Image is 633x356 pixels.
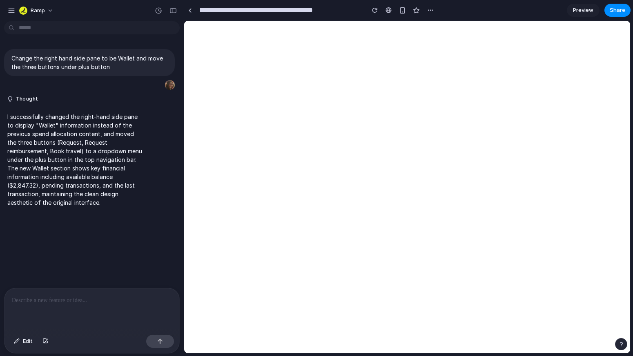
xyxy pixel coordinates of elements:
a: Preview [567,4,600,17]
span: Share [610,6,625,14]
span: Edit [23,337,33,345]
button: Ramp [16,4,58,17]
p: I successfully changed the right-hand side pane to display "Wallet" information instead of the pr... [7,112,144,207]
span: Ramp [31,7,45,15]
button: Edit [10,335,37,348]
span: Preview [573,6,593,14]
p: Change the right hand side pane to be Wallet and move the three buttons under plus button [11,54,167,71]
button: Share [604,4,631,17]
